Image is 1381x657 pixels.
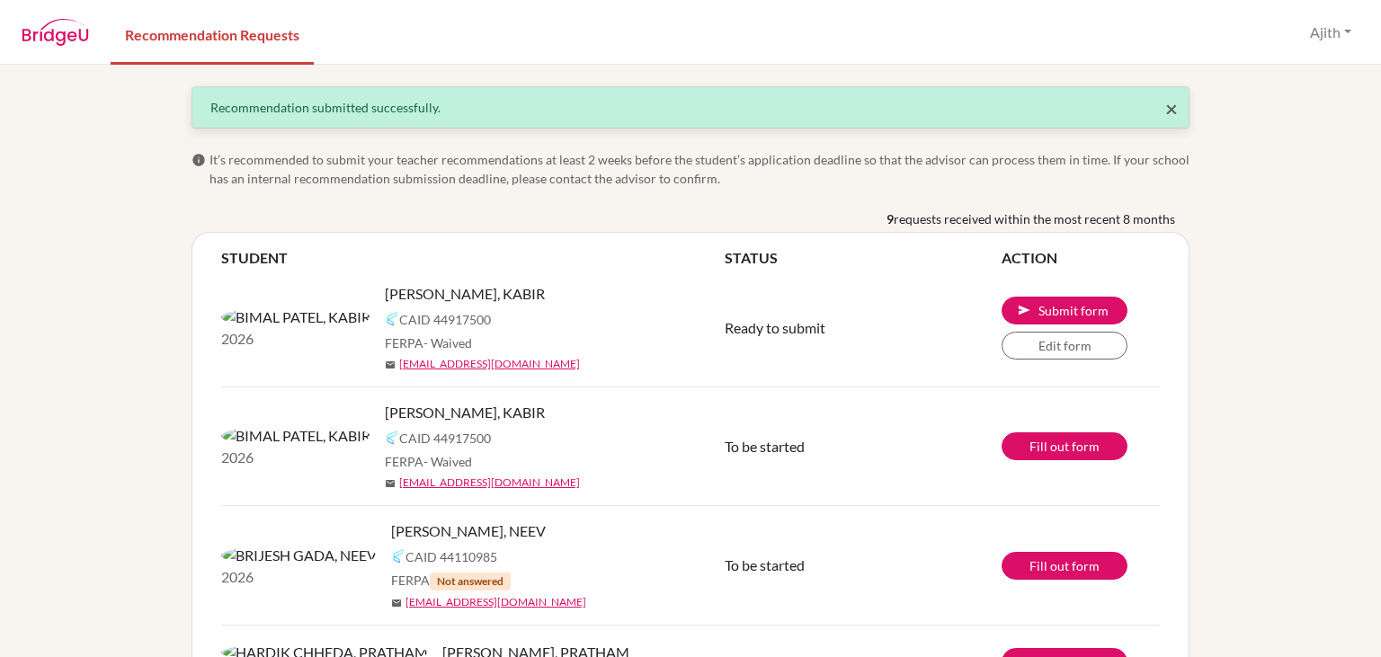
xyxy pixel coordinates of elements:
span: - Waived [423,335,472,351]
span: To be started [725,556,805,573]
p: 2026 [221,447,370,468]
span: FERPA [391,571,511,590]
img: BIMAL PATEL, KABIR [221,425,370,447]
span: FERPA [385,452,472,471]
button: Close [1165,98,1178,120]
img: BridgeU logo [22,19,89,46]
a: [EMAIL_ADDRESS][DOMAIN_NAME] [399,475,580,491]
button: Ajith [1302,15,1359,49]
span: CAID 44110985 [405,547,497,566]
span: CAID 44917500 [399,429,491,448]
a: Edit form [1002,332,1127,360]
img: BIMAL PATEL, KABIR [221,306,370,328]
span: requests received within the most recent 8 months [894,209,1175,228]
span: CAID 44917500 [399,310,491,329]
span: [PERSON_NAME], KABIR [385,402,545,423]
a: [EMAIL_ADDRESS][DOMAIN_NAME] [399,356,580,372]
span: To be started [725,438,805,455]
span: × [1165,95,1178,121]
span: mail [391,598,402,608]
img: Common App logo [385,431,399,445]
span: FERPA [385,333,472,352]
img: Common App logo [385,312,399,326]
th: STUDENT [221,247,725,269]
span: It’s recommended to submit your teacher recommendations at least 2 weeks before the student’s app... [209,150,1189,188]
img: BRIJESH GADA, NEEV [221,545,377,566]
th: STATUS [725,247,1002,269]
p: 2026 [221,566,377,588]
a: [EMAIL_ADDRESS][DOMAIN_NAME] [405,594,586,610]
p: 2026 [221,328,370,350]
img: Common App logo [391,549,405,564]
span: [PERSON_NAME], NEEV [391,520,546,542]
th: ACTION [1002,247,1160,269]
span: [PERSON_NAME], KABIR [385,283,545,305]
b: 9 [887,209,894,228]
a: Fill out form [1002,552,1127,580]
span: - Waived [423,454,472,469]
span: info [192,153,206,167]
div: Recommendation submitted successfully. [210,98,1171,117]
span: send [1017,303,1031,317]
a: Fill out form [1002,432,1127,460]
span: mail [385,360,396,370]
button: Submit KABIR's recommendation [1002,297,1127,324]
span: Ready to submit [725,319,825,336]
a: Recommendation Requests [111,3,314,65]
span: Not answered [430,573,511,590]
span: mail [385,478,396,489]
